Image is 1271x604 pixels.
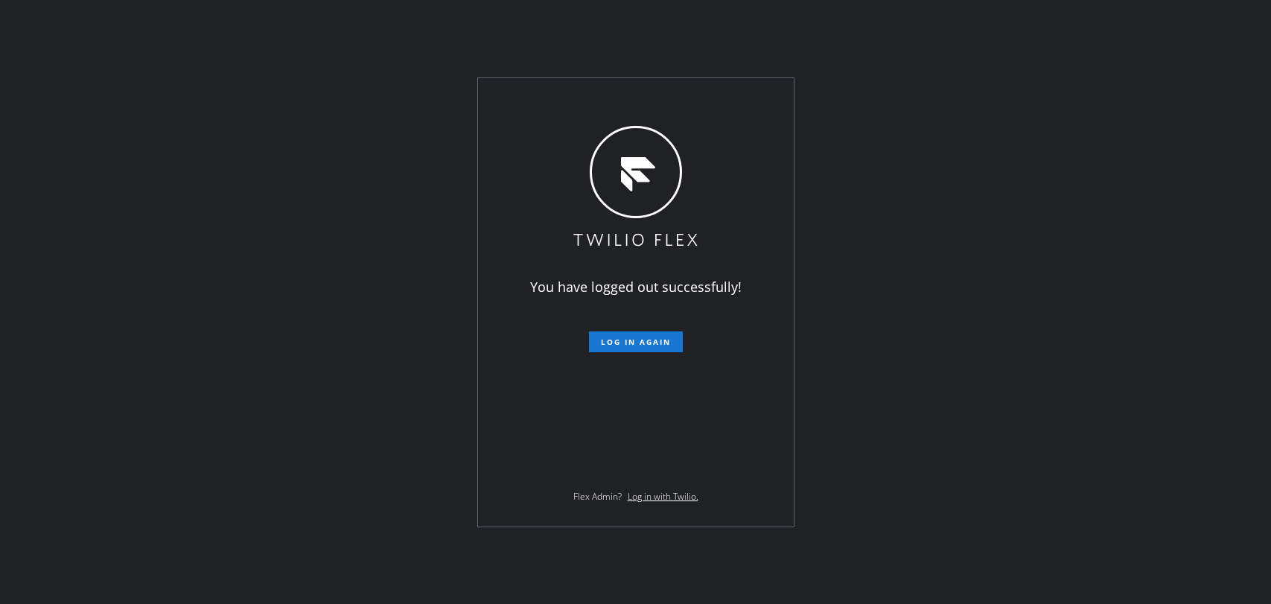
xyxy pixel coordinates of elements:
[530,278,742,296] span: You have logged out successfully!
[573,490,622,503] span: Flex Admin?
[601,337,671,347] span: Log in again
[628,490,698,503] a: Log in with Twilio.
[589,331,683,352] button: Log in again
